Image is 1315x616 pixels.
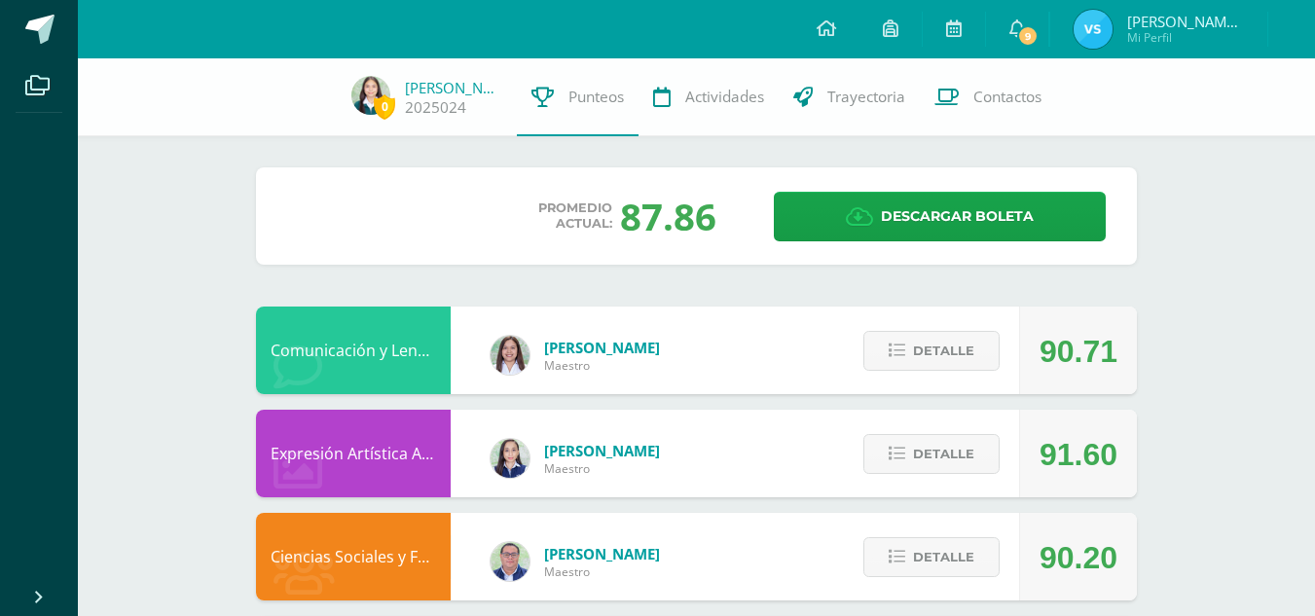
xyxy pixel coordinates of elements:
[881,193,1034,240] span: Descargar boleta
[568,87,624,107] span: Punteos
[544,460,660,477] span: Maestro
[491,439,530,478] img: 360951c6672e02766e5b7d72674f168c.png
[1074,10,1113,49] img: 9ac376e517150ea7a947938ae8e8916a.png
[544,357,660,374] span: Maestro
[374,94,395,119] span: 0
[544,441,660,460] span: [PERSON_NAME]
[351,76,390,115] img: 77f6c6152d0f455c8775ae6af4b03fb2.png
[544,563,660,580] span: Maestro
[1127,12,1244,31] span: [PERSON_NAME] [US_STATE]
[538,200,612,232] span: Promedio actual:
[779,58,920,136] a: Trayectoria
[491,336,530,375] img: acecb51a315cac2de2e3deefdb732c9f.png
[256,513,451,600] div: Ciencias Sociales y Formación Ciudadana
[405,78,502,97] a: [PERSON_NAME]
[920,58,1056,136] a: Contactos
[774,192,1106,241] a: Descargar boleta
[544,544,660,563] span: [PERSON_NAME]
[863,331,1000,371] button: Detalle
[913,333,974,369] span: Detalle
[620,191,716,241] div: 87.86
[256,410,451,497] div: Expresión Artística ARTES PLÁSTICAS
[639,58,779,136] a: Actividades
[517,58,639,136] a: Punteos
[973,87,1041,107] span: Contactos
[913,539,974,575] span: Detalle
[1040,308,1117,395] div: 90.71
[1127,29,1244,46] span: Mi Perfil
[913,436,974,472] span: Detalle
[256,307,451,394] div: Comunicación y Lenguaje, Inglés
[685,87,764,107] span: Actividades
[1040,411,1117,498] div: 91.60
[863,434,1000,474] button: Detalle
[1017,25,1039,47] span: 9
[827,87,905,107] span: Trayectoria
[405,97,466,118] a: 2025024
[1040,514,1117,601] div: 90.20
[491,542,530,581] img: c1c1b07ef08c5b34f56a5eb7b3c08b85.png
[544,338,660,357] span: [PERSON_NAME]
[863,537,1000,577] button: Detalle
